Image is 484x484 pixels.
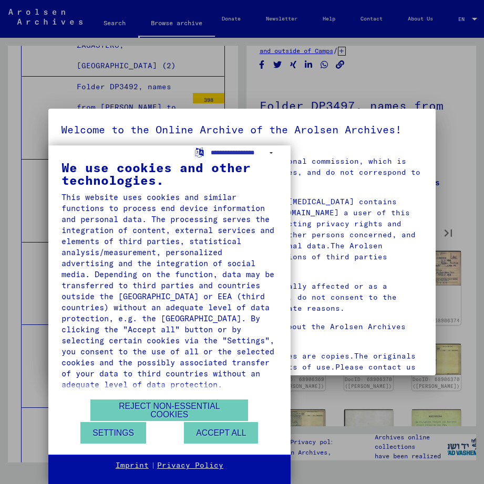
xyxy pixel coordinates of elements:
[116,460,149,471] a: Imprint
[61,192,277,390] div: This website uses cookies and similar functions to process end device information and personal da...
[90,399,248,421] button: Reject non-essential cookies
[80,422,146,444] button: Settings
[157,460,223,471] a: Privacy Policy
[184,422,258,444] button: Accept all
[61,161,277,186] div: We use cookies and other technologies.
